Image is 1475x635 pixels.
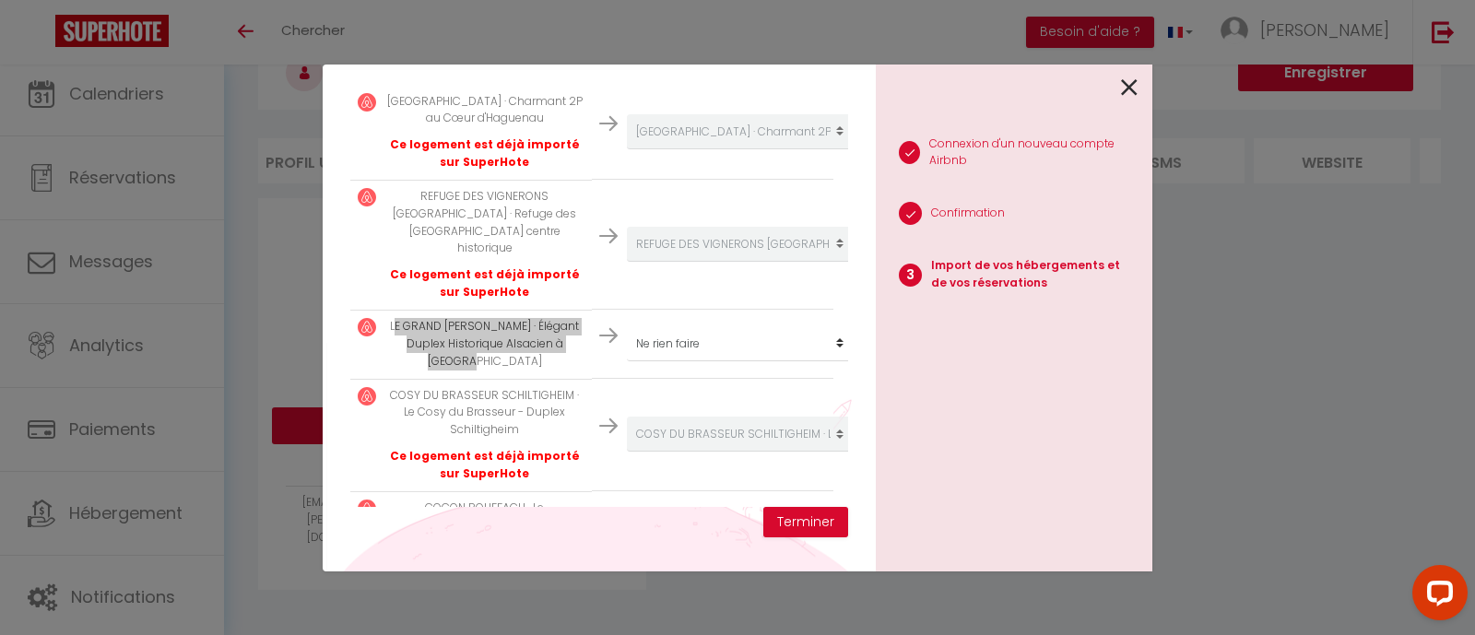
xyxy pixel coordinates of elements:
[385,318,584,370] p: LE GRAND [PERSON_NAME] · Élégant Duplex Historique Alsacien à [GEOGRAPHIC_DATA]
[1398,558,1475,635] iframe: LiveChat chat widget
[931,205,1005,222] p: Confirmation
[929,135,1138,171] p: Connexion d'un nouveau compte Airbnb
[931,257,1138,292] p: Import de vos hébergements et de vos réservations
[763,507,848,538] button: Terminer
[385,500,584,552] p: COCON ROUFFACH · Le [PERSON_NAME] en plein cœur de [GEOGRAPHIC_DATA]
[385,136,584,171] p: Ce logement est déjà importé sur SuperHote
[385,188,584,257] p: REFUGE DES VIGNERONS [GEOGRAPHIC_DATA] · Refuge des [GEOGRAPHIC_DATA] centre historique
[899,264,922,287] span: 3
[385,448,584,483] p: Ce logement est déjà importé sur SuperHote
[385,387,584,440] p: COSY DU BRASSEUR SCHILTIGHEIM · Le Cosy du Brasseur - Duplex Schiltigheim
[385,266,584,301] p: Ce logement est déjà importé sur SuperHote
[385,93,584,128] p: [GEOGRAPHIC_DATA] · Charmant 2P au Cœur d'Haguenau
